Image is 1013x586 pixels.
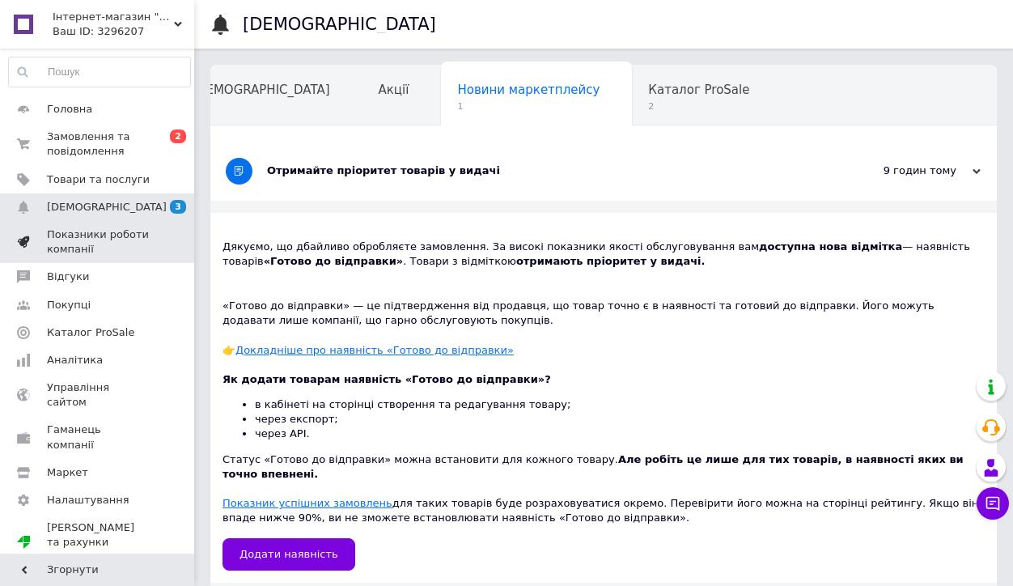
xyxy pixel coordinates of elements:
a: Додати наявність [223,538,355,571]
b: «Готово до відправки» [264,255,404,267]
div: Prom мікс 6 000 [47,550,150,565]
span: [DEMOGRAPHIC_DATA] [47,200,167,214]
span: 3 [170,200,186,214]
span: Аналітика [47,353,103,367]
span: Покупці [47,298,91,312]
span: Управління сайтом [47,380,150,410]
b: отримають пріоритет у видачі. [516,255,706,267]
span: Показники роботи компанії [47,227,150,257]
span: Каталог ProSale [47,325,134,340]
a: 👉Докладніше про наявність «Готово до відправки» [223,344,514,356]
a: Показник успішних замовлень [223,497,392,509]
u: Докладніше про наявність «Готово до відправки» [235,344,514,356]
input: Пошук [9,57,190,87]
span: Відгуки [47,270,89,284]
span: Додати наявність [239,548,338,560]
b: Але робіть це лише для тих товарів, в наявності яких ви точно впевнені. [223,453,964,480]
div: Статус «Готово до відправки» можна встановити для кожного товару. для таких товарів буде розрахов... [223,372,985,526]
span: 1 [457,100,600,113]
span: Гаманець компанії [47,423,150,452]
span: [DEMOGRAPHIC_DATA] [192,83,330,97]
div: Дякуємо, що дбайливо обробляєте замовлення. За високі показники якості обслуговування вам — наявн... [223,240,985,269]
div: Отримайте пріоритет товарів у видачі [267,163,819,178]
b: доступна нова відмітка [759,240,902,253]
span: Замовлення та повідомлення [47,130,150,159]
span: Новини маркетплейсу [457,83,600,97]
div: Ваш ID: 3296207 [53,24,194,39]
div: 9 годин тому [819,163,981,178]
li: через експорт; [255,412,985,427]
span: Налаштування [47,493,129,507]
div: «Готово до відправки» — це підтвердження від продавця, що товар точно є в наявності та готовий до... [223,299,985,328]
span: [PERSON_NAME] та рахунки [47,520,150,565]
h1: [DEMOGRAPHIC_DATA] [243,15,436,34]
li: в кабінеті на сторінці створення та редагування товару; [255,397,985,412]
button: Чат з покупцем [977,487,1009,520]
span: Головна [47,102,92,117]
span: Інтернет-магазин "Gladyss" [53,10,174,24]
span: Акції [379,83,409,97]
span: Маркет [47,465,88,480]
span: 2 [648,100,749,113]
span: Каталог ProSale [648,83,749,97]
li: через АРІ. [255,427,985,441]
span: Товари та послуги [47,172,150,187]
b: Як додати товарам наявність «Готово до відправки»? [223,373,551,385]
span: 2 [170,130,186,143]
